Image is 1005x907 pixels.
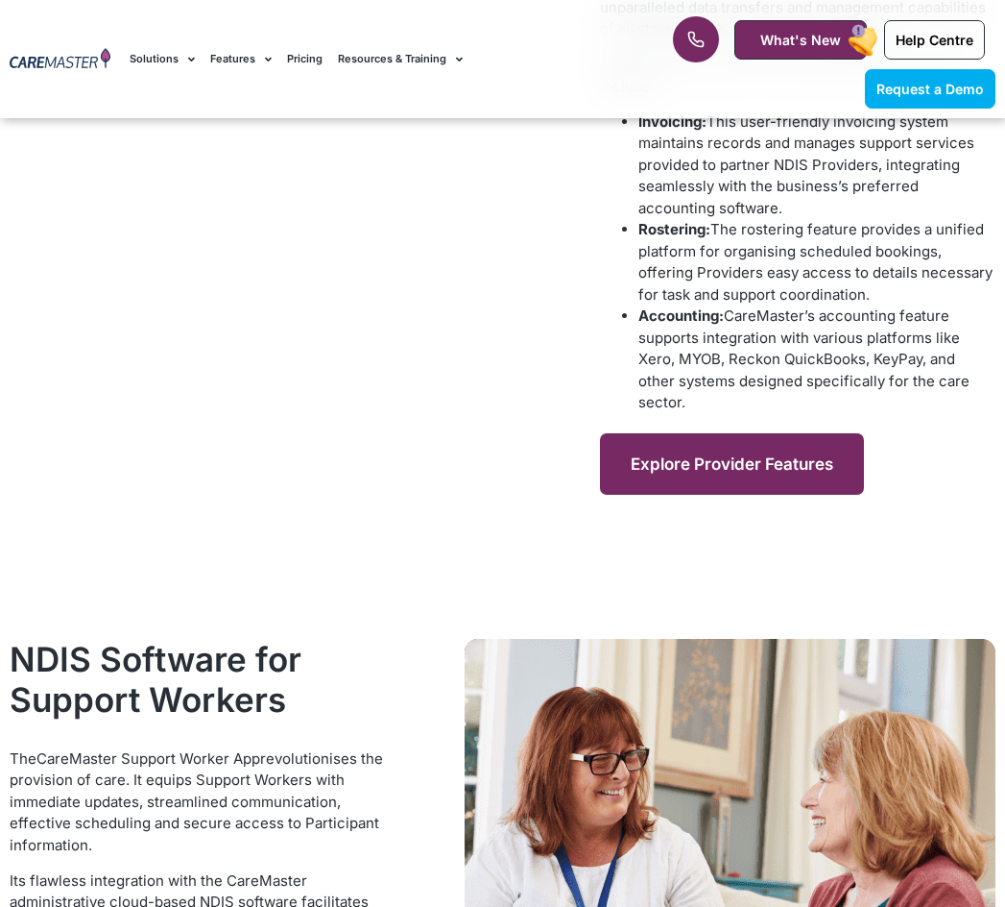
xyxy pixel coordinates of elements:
[896,32,973,48] span: Help Centre
[760,32,841,48] span: What's New
[10,749,383,854] span: revolutionises the provision of care. It equips Support Workers with immediate updates, streamlin...
[638,112,706,131] b: Invoicing:
[638,220,710,238] b: Rostering:
[130,27,195,91] a: Solutions
[865,69,995,109] a: Request a Demo
[10,639,405,720] h2: NDIS Software for Support Workers
[600,433,864,495] a: Explore Provider Features
[631,454,833,474] span: Explore Provider Features
[638,220,993,304] span: The rostering feature provides a unified platform for organising scheduled bookings, offering Pro...
[734,20,867,60] a: What's New
[638,306,724,325] b: Accounting:
[36,749,260,768] a: CareMaster Support Worker App
[338,27,463,91] a: Resources & Training
[884,20,985,60] a: Help Centre
[10,749,36,768] span: The
[638,112,974,217] span: This user-friendly invoicing system maintains records and manages support services provided to pa...
[638,306,969,411] span: CareMaster’s accounting feature supports integration with various platforms like Xero, MYOB, Reck...
[10,48,110,70] img: CareMaster Logo
[210,27,272,91] a: Features
[876,81,984,97] span: Request a Demo
[287,27,323,91] a: Pricing
[130,27,640,91] nav: Menu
